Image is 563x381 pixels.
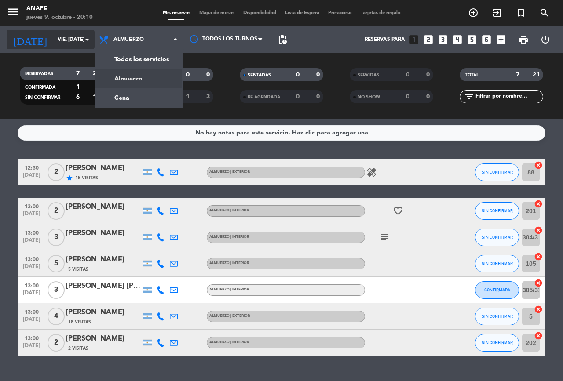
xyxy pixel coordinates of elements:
a: Todos los servicios [95,50,182,69]
i: arrow_drop_down [82,34,92,45]
i: favorite_border [393,206,403,216]
i: subject [380,232,390,243]
strong: 0 [186,72,190,78]
span: 2 [48,334,65,352]
span: print [518,34,529,45]
i: cancel [534,226,543,235]
span: NO SHOW [358,95,380,99]
span: ALMUERZO | INTERIOR [209,288,249,291]
i: looks_3 [437,34,449,45]
i: cancel [534,305,543,314]
span: Almuerzo [113,36,144,43]
i: cancel [534,161,543,170]
strong: 21 [93,70,102,76]
strong: 7 [76,70,80,76]
i: turned_in_not [515,7,526,18]
i: exit_to_app [492,7,502,18]
span: 13:00 [21,254,43,264]
span: SIN CONFIRMAR [482,261,513,266]
a: Cena [95,88,182,108]
button: SIN CONFIRMAR [475,255,519,272]
span: Mapa de mesas [195,11,239,15]
strong: 7 [516,72,519,78]
span: 3 [48,281,65,299]
div: ANAFE [26,4,93,13]
span: [DATE] [21,211,43,221]
i: healing [366,167,377,178]
i: star [66,174,73,181]
a: Almuerzo [95,69,182,88]
i: search [539,7,550,18]
i: looks_5 [466,34,478,45]
strong: 0 [316,72,322,78]
i: cancel [534,252,543,261]
span: TOTAL [465,73,479,77]
span: [DATE] [21,264,43,274]
i: [DATE] [7,30,53,49]
input: Filtrar por nombre... [475,92,543,102]
strong: 1 [186,94,190,100]
span: [DATE] [21,172,43,182]
strong: 21 [533,72,541,78]
strong: 0 [426,94,431,100]
strong: 0 [406,94,409,100]
div: [PERSON_NAME] [PERSON_NAME] San [PERSON_NAME] [66,280,141,292]
strong: 1 [76,84,80,90]
i: add_circle_outline [468,7,479,18]
span: 2 [48,163,65,181]
i: looks_one [408,34,420,45]
span: 3 [48,229,65,246]
span: SIN CONFIRMAR [482,170,513,174]
span: 15 Visitas [75,174,98,181]
div: No hay notas para este servicio. Haz clic para agregar una [195,128,368,138]
strong: 0 [406,72,409,78]
i: looks_6 [481,34,492,45]
span: 5 Visitas [68,266,88,273]
span: 13:00 [21,333,43,343]
span: ALMUERZO | EXTERIOR [209,170,250,174]
div: [PERSON_NAME] [66,163,141,174]
span: RESERVADAS [25,72,53,76]
i: add_box [495,34,507,45]
span: Lista de Espera [281,11,324,15]
strong: 18 [93,94,102,100]
span: 4 [48,308,65,325]
i: cancel [534,200,543,208]
strong: 0 [206,72,212,78]
strong: 0 [426,72,431,78]
i: menu [7,5,20,18]
div: [PERSON_NAME] [66,201,141,213]
span: 18 Visitas [68,319,91,326]
div: [PERSON_NAME] [66,307,141,318]
span: Disponibilidad [239,11,281,15]
div: [PERSON_NAME] [66,254,141,265]
button: SIN CONFIRMAR [475,308,519,325]
span: ALMUERZO | INTERIOR [209,341,249,344]
span: CONFIRMADA [25,85,55,90]
span: 13:00 [21,201,43,211]
strong: 6 [76,94,80,100]
button: SIN CONFIRMAR [475,229,519,246]
span: 12:30 [21,162,43,172]
span: SIN CONFIRMAR [482,314,513,319]
span: Pre-acceso [324,11,356,15]
span: SERVIDAS [358,73,379,77]
span: [DATE] [21,316,43,327]
span: ALMUERZO | INTERIOR [209,261,249,265]
span: 5 [48,255,65,272]
i: looks_two [423,34,434,45]
i: cancel [534,331,543,340]
span: [DATE] [21,290,43,300]
span: Mis reservas [158,11,195,15]
i: power_settings_new [540,34,551,45]
div: [PERSON_NAME] [66,228,141,239]
span: SIN CONFIRMAR [482,340,513,345]
button: CONFIRMADA [475,281,519,299]
span: SIN CONFIRMAR [25,95,60,100]
i: looks_4 [452,34,463,45]
span: pending_actions [277,34,288,45]
i: cancel [534,279,543,287]
span: [DATE] [21,237,43,247]
span: 2 Visitas [68,345,88,352]
span: RE AGENDADA [248,95,280,99]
